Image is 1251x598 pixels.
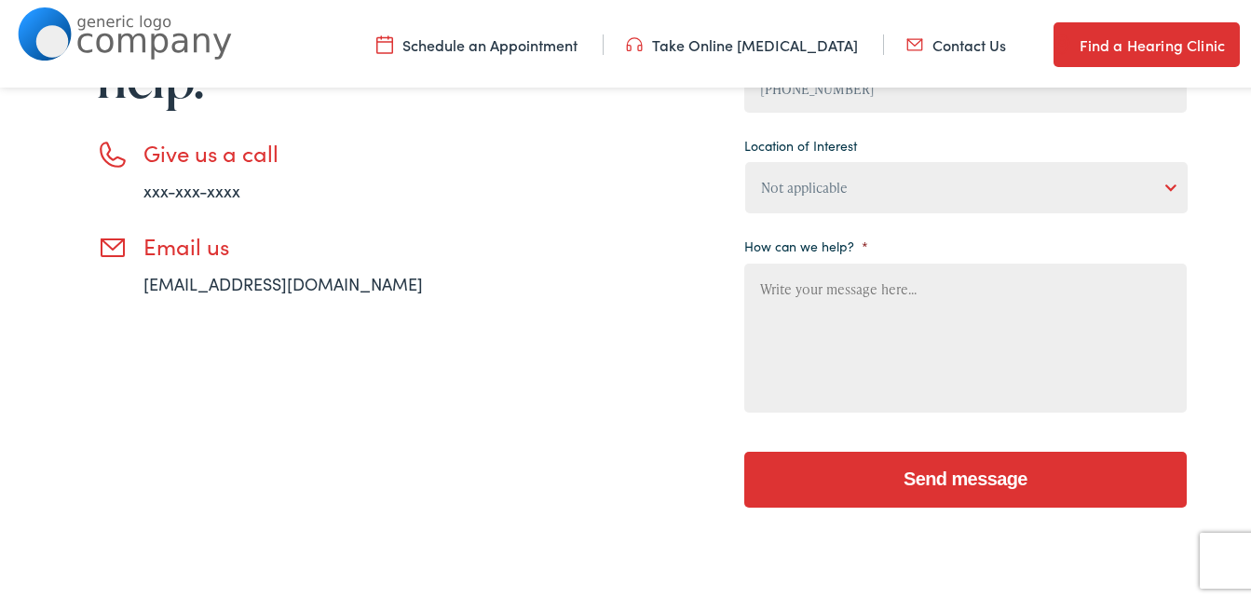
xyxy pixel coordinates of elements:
[143,136,479,163] h3: Give us a call
[1054,19,1240,63] a: Find a Hearing Clinic
[744,62,1188,109] input: (XXX) XXX - XXXX
[143,175,240,198] a: xxx-xxx-xxxx
[906,31,1006,51] a: Contact Us
[906,31,923,51] img: utility icon
[744,133,857,150] label: Location of Interest
[376,31,578,51] a: Schedule an Appointment
[744,234,868,251] label: How can we help?
[744,448,1188,504] input: Send message
[626,31,858,51] a: Take Online [MEDICAL_DATA]
[1054,30,1070,52] img: utility icon
[626,31,643,51] img: utility icon
[143,229,479,256] h3: Email us
[376,31,393,51] img: utility icon
[143,268,423,292] a: [EMAIL_ADDRESS][DOMAIN_NAME]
